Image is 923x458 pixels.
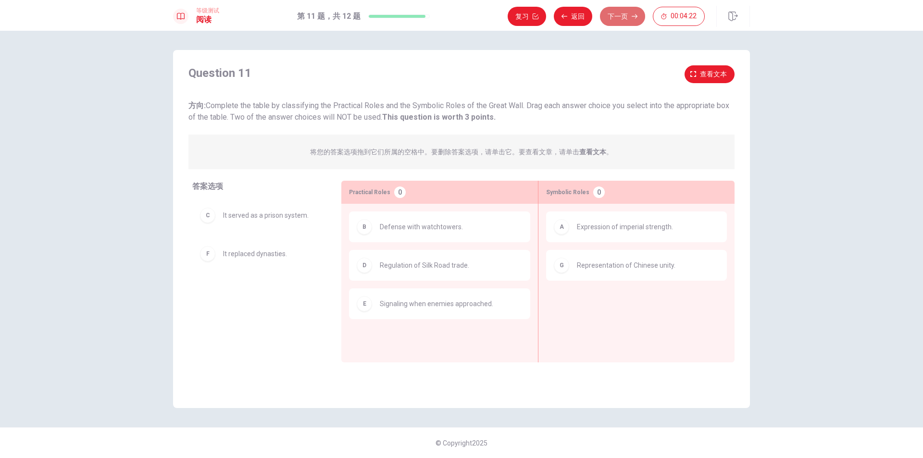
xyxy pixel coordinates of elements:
span: Representation of Chinese unity. [577,260,675,271]
div: A [554,219,569,235]
h4: Question 11 [188,65,251,81]
p: 将您的答案选项拖到它们所属的空格中。要删除答案选项，请单击它。要查看文章，请单击 。 [310,146,613,158]
span: Symbolic Roles [546,186,589,198]
span: 答案选项 [192,182,223,191]
div: F [200,246,215,261]
strong: 查看文本 [579,148,606,156]
button: 返回 [554,7,592,26]
span: Regulation of Silk Road trade. [380,260,469,271]
div: AExpression of imperial strength. [546,211,727,242]
span: Defense with watchtowers. [380,221,463,233]
span: Practical Roles [349,186,390,198]
span: 查看文本 [700,68,727,80]
div: D [357,258,372,273]
div: 0 [593,186,605,198]
span: 等级测试 [196,7,219,14]
div: E [357,296,372,311]
h1: 第 11 题，共 12 题 [297,11,361,22]
div: FIt replaced dynasties. [192,238,326,269]
button: 查看文本 [685,65,735,83]
div: GRepresentation of Chinese unity. [546,250,727,281]
div: BDefense with watchtowers. [349,211,530,242]
div: CIt served as a prison system. [192,200,326,231]
div: DRegulation of Silk Road trade. [349,250,530,281]
h1: 阅读 [196,14,219,25]
span: Signaling when enemies approached. [380,298,493,309]
button: 00:04:22 [653,7,705,26]
span: It replaced dynasties. [223,248,287,260]
span: Complete the table by classifying the Practical Roles and the Symbolic Roles of the Great Wall. D... [188,101,729,122]
div: G [554,258,569,273]
strong: 方向: [188,101,206,110]
div: C [200,208,215,223]
div: B [357,219,372,235]
button: 复习 [508,7,546,26]
div: ESignaling when enemies approached. [349,288,530,319]
b: This question is worth 3 points. [382,112,496,122]
button: 下一页 [600,7,645,26]
span: It served as a prison system. [223,210,309,221]
div: 0 [394,186,406,198]
span: Expression of imperial strength. [577,221,673,233]
span: © Copyright 2025 [436,439,487,447]
span: 00:04:22 [671,12,697,20]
